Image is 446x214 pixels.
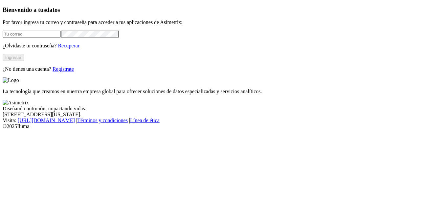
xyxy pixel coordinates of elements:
[3,54,24,61] button: Ingresar
[3,66,443,72] p: ¿No tienes una cuenta?
[77,118,128,123] a: Términos y condiciones
[130,118,160,123] a: Línea de ética
[3,77,19,83] img: Logo
[3,6,443,13] h3: Bienvenido a tus
[3,31,61,38] input: Tu correo
[18,118,75,123] a: [URL][DOMAIN_NAME]
[3,89,443,94] p: La tecnología que creamos en nuestra empresa global para ofrecer soluciones de datos especializad...
[3,112,443,118] div: [STREET_ADDRESS][US_STATE].
[46,6,60,13] span: datos
[3,43,443,49] p: ¿Olvidaste tu contraseña?
[3,100,29,106] img: Asimetrix
[53,66,74,72] a: Regístrate
[3,118,443,123] div: Visita : | |
[3,106,443,112] div: Diseñando nutrición, impactando vidas.
[3,19,443,25] p: Por favor ingresa tu correo y contraseña para acceder a tus aplicaciones de Asimetrix:
[58,43,79,48] a: Recuperar
[3,123,443,129] div: © 2025 Iluma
